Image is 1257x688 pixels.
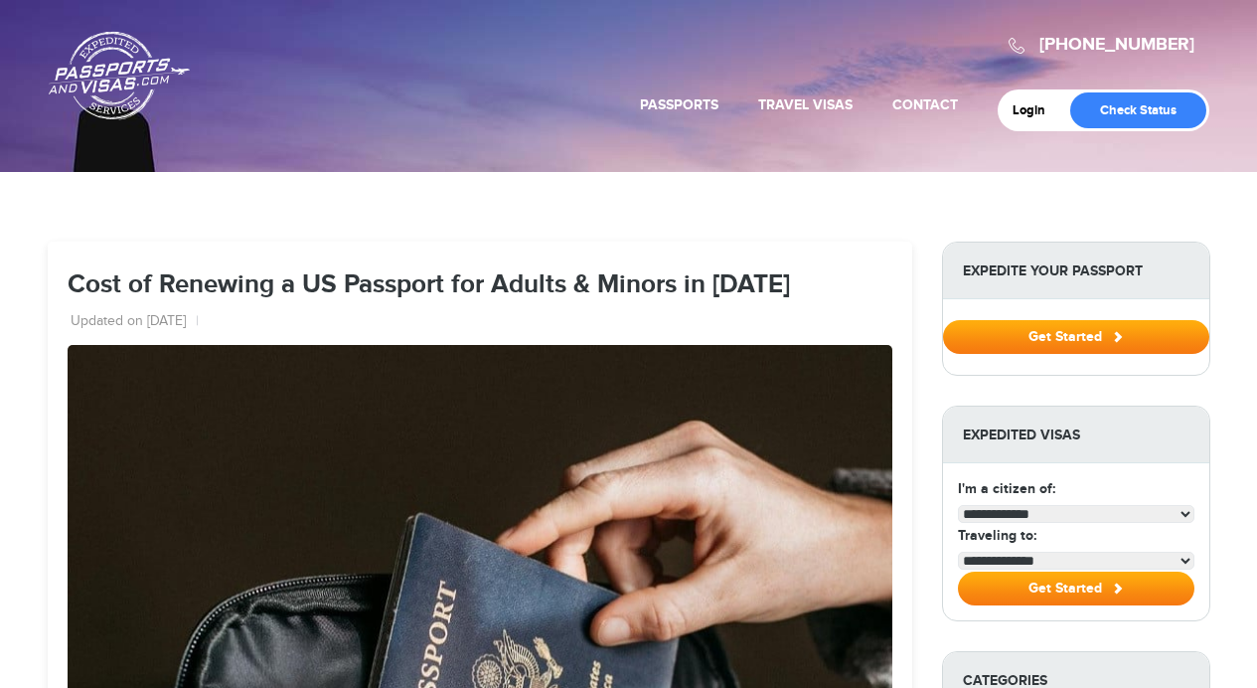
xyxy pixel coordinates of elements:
[71,312,199,332] li: Updated on [DATE]
[958,478,1055,499] label: I'm a citizen of:
[943,320,1209,354] button: Get Started
[49,31,190,120] a: Passports & [DOMAIN_NAME]
[758,96,853,113] a: Travel Visas
[958,572,1194,605] button: Get Started
[640,96,718,113] a: Passports
[1039,34,1194,56] a: [PHONE_NUMBER]
[943,407,1209,463] strong: Expedited Visas
[943,328,1209,344] a: Get Started
[1013,102,1059,118] a: Login
[892,96,958,113] a: Contact
[1070,92,1206,128] a: Check Status
[943,243,1209,299] strong: Expedite Your Passport
[68,271,892,300] h1: Cost of Renewing a US Passport for Adults & Minors in [DATE]
[958,525,1036,546] label: Traveling to:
